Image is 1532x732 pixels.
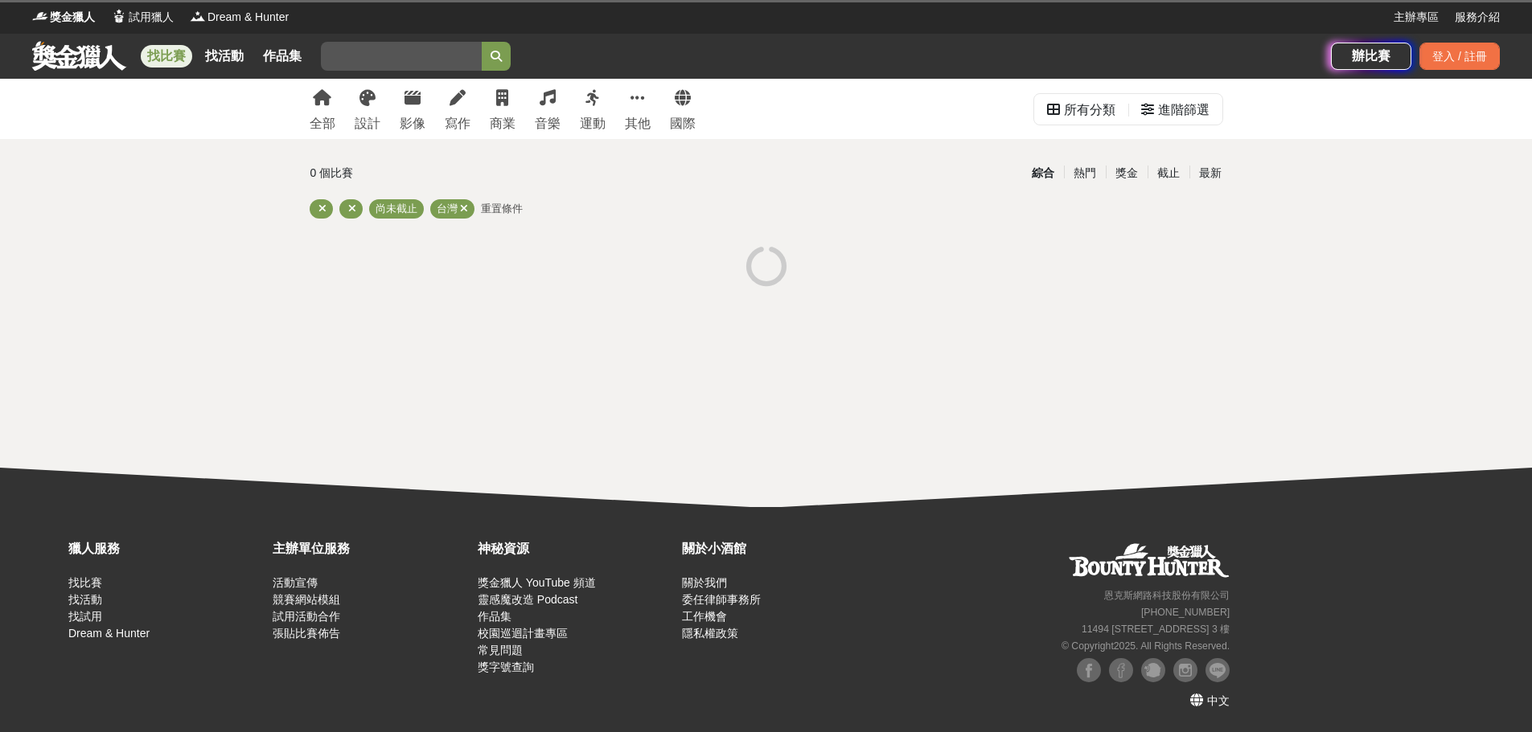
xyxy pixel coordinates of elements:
[129,9,174,26] span: 試用獵人
[207,9,289,26] span: Dream & Hunter
[1141,607,1230,618] small: [PHONE_NUMBER]
[490,114,515,133] div: 商業
[273,539,469,558] div: 主辦單位服務
[1394,9,1439,26] a: 主辦專區
[1148,159,1189,187] div: 截止
[1205,658,1230,682] img: LINE
[1062,640,1230,652] small: © Copyright 2025 . All Rights Reserved.
[1077,658,1101,682] img: Facebook
[1455,9,1500,26] a: 服務介紹
[445,79,470,139] a: 寫作
[141,45,192,67] a: 找比賽
[490,79,515,139] a: 商業
[376,202,417,215] span: 尚未截止
[670,114,696,133] div: 國際
[682,610,727,623] a: 工作機會
[445,114,470,133] div: 寫作
[111,9,174,26] a: Logo試用獵人
[32,9,95,26] a: Logo獎金獵人
[1419,43,1500,70] div: 登入 / 註冊
[190,8,206,24] img: Logo
[625,79,651,139] a: 其他
[535,114,561,133] div: 音樂
[1331,43,1411,70] a: 辦比賽
[682,539,878,558] div: 關於小酒館
[1173,658,1197,682] img: Instagram
[1064,94,1115,126] div: 所有分類
[478,627,568,640] a: 校園巡迴計畫專區
[310,114,335,133] div: 全部
[257,45,308,67] a: 作品集
[199,45,250,67] a: 找活動
[670,79,696,139] a: 國際
[535,79,561,139] a: 音樂
[1207,694,1230,707] span: 中文
[190,9,289,26] a: LogoDream & Hunter
[682,593,761,606] a: 委任律師事務所
[273,576,318,589] a: 活動宣傳
[32,8,48,24] img: Logo
[273,627,340,640] a: 張貼比賽佈告
[478,576,596,589] a: 獎金獵人 YouTube 頻道
[1109,658,1133,682] img: Facebook
[1082,624,1230,635] small: 11494 [STREET_ADDRESS] 3 樓
[355,114,380,133] div: 設計
[1141,658,1165,682] img: Plurk
[481,202,523,215] span: 重置條件
[1064,159,1106,187] div: 熱門
[111,8,127,24] img: Logo
[273,610,340,623] a: 試用活動合作
[478,644,523,656] a: 常見問題
[1189,159,1231,187] div: 最新
[273,593,340,606] a: 競賽網站模組
[580,114,606,133] div: 運動
[310,159,614,187] div: 0 個比賽
[1104,590,1230,601] small: 恩克斯網路科技股份有限公司
[310,79,335,139] a: 全部
[68,539,265,558] div: 獵人服務
[625,114,651,133] div: 其他
[355,79,380,139] a: 設計
[478,593,577,606] a: 靈感魔改造 Podcast
[68,610,102,623] a: 找試用
[1106,159,1148,187] div: 獎金
[400,114,425,133] div: 影像
[68,576,102,589] a: 找比賽
[437,202,458,215] span: 台灣
[1022,159,1064,187] div: 綜合
[50,9,95,26] span: 獎金獵人
[478,660,534,673] a: 獎字號查詢
[400,79,425,139] a: 影像
[68,627,150,640] a: Dream & Hunter
[478,539,674,558] div: 神秘資源
[478,610,511,623] a: 作品集
[1158,94,1210,126] div: 進階篩選
[580,79,606,139] a: 運動
[682,627,738,640] a: 隱私權政策
[682,576,727,589] a: 關於我們
[68,593,102,606] a: 找活動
